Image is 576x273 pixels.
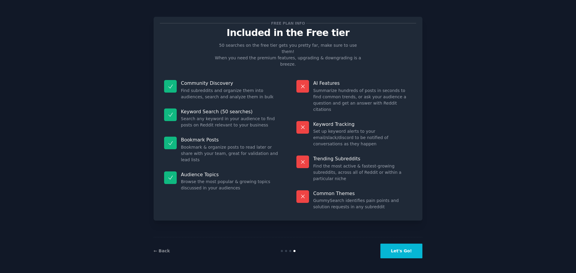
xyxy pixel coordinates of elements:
dd: Find the most active & fastest-growing subreddits, across all of Reddit or within a particular niche [313,163,412,182]
p: Keyword Tracking [313,121,412,127]
dd: Bookmark & organize posts to read later or share with your team, great for validation and lead lists [181,144,280,163]
p: AI Features [313,80,412,86]
p: Audience Topics [181,171,280,178]
p: 50 searches on the free tier gets you pretty far, make sure to use them! When you need the premiu... [212,42,364,67]
dd: Search any keyword in your audience to find posts on Reddit relevant to your business [181,116,280,128]
p: Keyword Search (50 searches) [181,108,280,115]
p: Trending Subreddits [313,156,412,162]
p: Common Themes [313,190,412,197]
dd: Set up keyword alerts to your email/slack/discord to be notified of conversations as they happen [313,128,412,147]
dd: Summarize hundreds of posts in seconds to find common trends, or ask your audience a question and... [313,88,412,113]
span: Free plan info [270,20,306,26]
a: ← Back [154,248,170,253]
dd: GummySearch identifies pain points and solution requests in any subreddit [313,197,412,210]
p: Community Discovery [181,80,280,86]
button: Let's Go! [380,244,422,258]
dd: Find subreddits and organize them into audiences, search and analyze them in bulk [181,88,280,100]
dd: Browse the most popular & growing topics discussed in your audiences [181,179,280,191]
p: Included in the Free tier [160,28,416,38]
p: Bookmark Posts [181,137,280,143]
